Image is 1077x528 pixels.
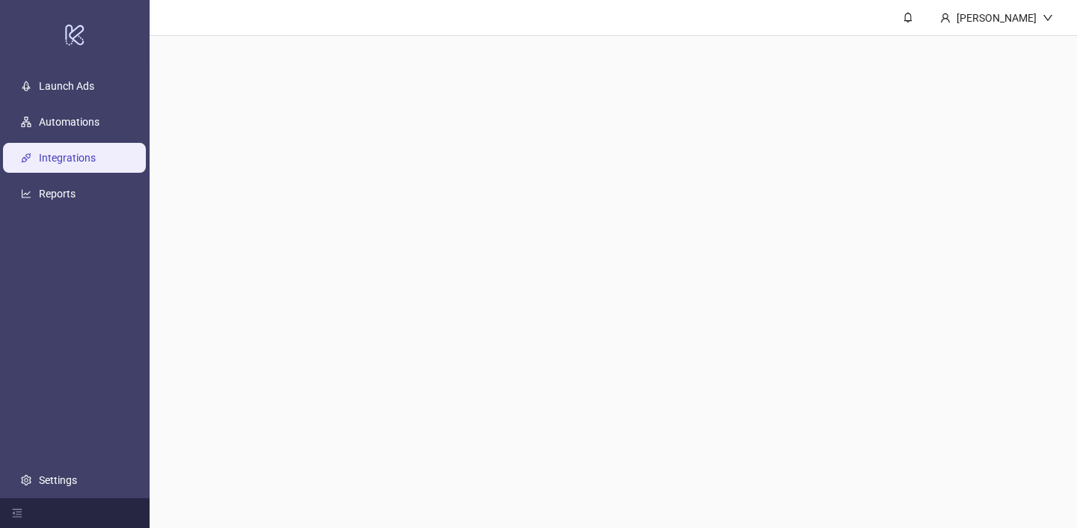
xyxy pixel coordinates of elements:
[903,12,913,22] span: bell
[1043,13,1053,23] span: down
[39,116,99,128] a: Automations
[39,80,94,92] a: Launch Ads
[940,13,951,23] span: user
[951,10,1043,26] div: [PERSON_NAME]
[39,474,77,486] a: Settings
[39,152,96,164] a: Integrations
[39,188,76,200] a: Reports
[12,508,22,518] span: menu-fold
